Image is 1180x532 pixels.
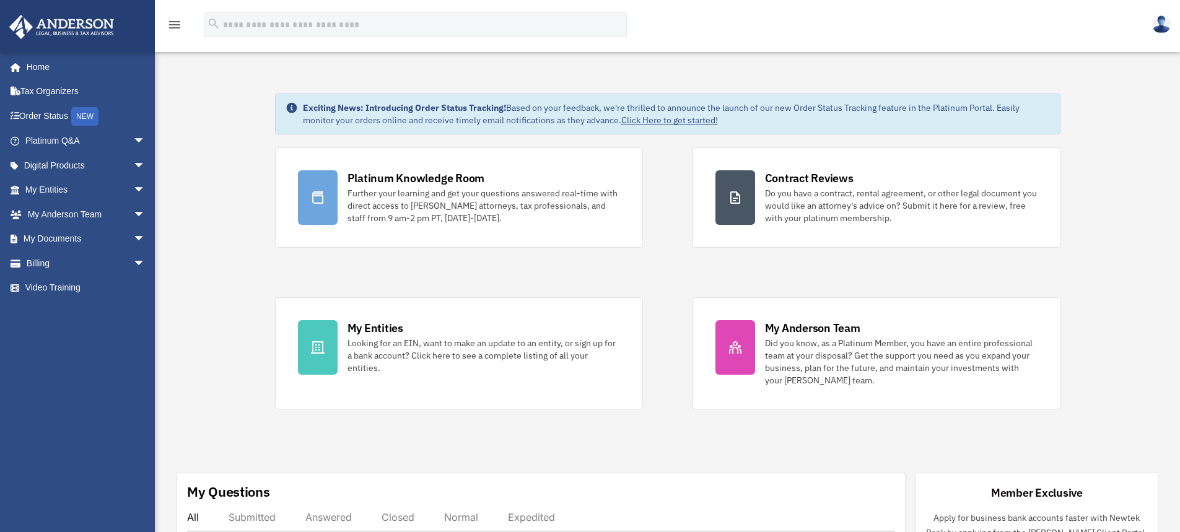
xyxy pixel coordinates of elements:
[765,187,1038,224] div: Do you have a contract, rental agreement, or other legal document you would like an attorney's ad...
[133,178,158,203] span: arrow_drop_down
[133,129,158,154] span: arrow_drop_down
[9,153,164,178] a: Digital Productsarrow_drop_down
[765,320,860,336] div: My Anderson Team
[693,297,1060,409] a: My Anderson Team Did you know, as a Platinum Member, you have an entire professional team at your...
[305,511,352,523] div: Answered
[6,15,118,39] img: Anderson Advisors Platinum Portal
[765,170,854,186] div: Contract Reviews
[382,511,414,523] div: Closed
[9,79,164,104] a: Tax Organizers
[133,202,158,227] span: arrow_drop_down
[133,153,158,178] span: arrow_drop_down
[133,251,158,276] span: arrow_drop_down
[229,511,276,523] div: Submitted
[1152,15,1171,33] img: User Pic
[621,115,718,126] a: Click Here to get started!
[187,511,199,523] div: All
[207,17,221,30] i: search
[303,102,1050,126] div: Based on your feedback, we're thrilled to announce the launch of our new Order Status Tracking fe...
[347,337,620,374] div: Looking for an EIN, want to make an update to an entity, or sign up for a bank account? Click her...
[275,297,643,409] a: My Entities Looking for an EIN, want to make an update to an entity, or sign up for a bank accoun...
[347,187,620,224] div: Further your learning and get your questions answered real-time with direct access to [PERSON_NAM...
[9,55,158,79] a: Home
[167,22,182,32] a: menu
[693,147,1060,248] a: Contract Reviews Do you have a contract, rental agreement, or other legal document you would like...
[303,102,506,113] strong: Exciting News: Introducing Order Status Tracking!
[9,251,164,276] a: Billingarrow_drop_down
[347,170,485,186] div: Platinum Knowledge Room
[9,202,164,227] a: My Anderson Teamarrow_drop_down
[133,227,158,252] span: arrow_drop_down
[9,178,164,203] a: My Entitiesarrow_drop_down
[9,103,164,129] a: Order StatusNEW
[9,227,164,251] a: My Documentsarrow_drop_down
[347,320,403,336] div: My Entities
[991,485,1083,500] div: Member Exclusive
[765,337,1038,386] div: Did you know, as a Platinum Member, you have an entire professional team at your disposal? Get th...
[275,147,643,248] a: Platinum Knowledge Room Further your learning and get your questions answered real-time with dire...
[9,129,164,154] a: Platinum Q&Aarrow_drop_down
[9,276,164,300] a: Video Training
[444,511,478,523] div: Normal
[508,511,555,523] div: Expedited
[167,17,182,32] i: menu
[187,482,270,501] div: My Questions
[71,107,98,126] div: NEW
